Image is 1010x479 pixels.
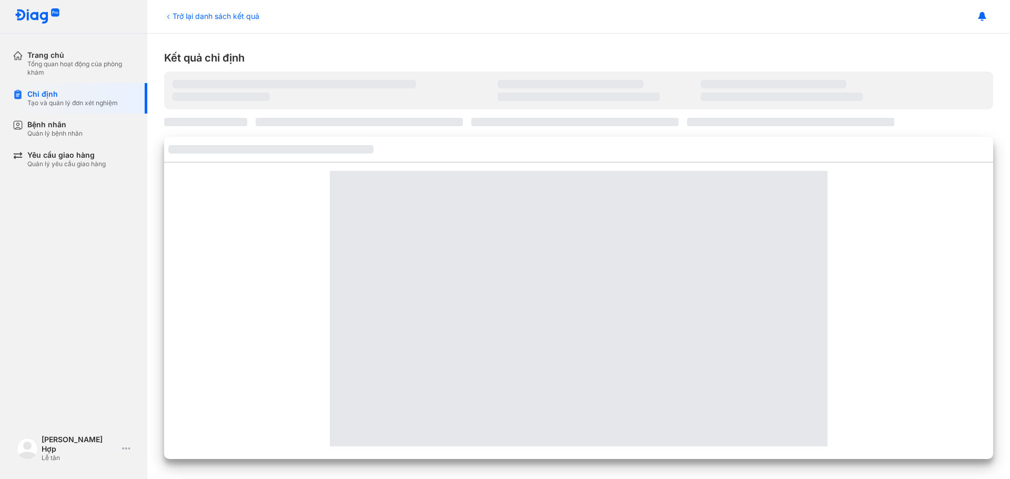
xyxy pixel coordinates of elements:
img: logo [15,8,60,25]
div: Trang chủ [27,50,135,60]
div: Yêu cầu giao hàng [27,150,106,160]
div: Quản lý yêu cầu giao hàng [27,160,106,168]
div: Trở lại danh sách kết quả [164,11,259,22]
div: [PERSON_NAME] Hợp [42,435,118,454]
div: Tổng quan hoạt động của phòng khám [27,60,135,77]
div: Bệnh nhân [27,120,83,129]
div: Quản lý bệnh nhân [27,129,83,138]
div: Tạo và quản lý đơn xét nghiệm [27,99,118,107]
div: Lễ tân [42,454,118,462]
img: logo [17,438,38,459]
div: Chỉ định [27,89,118,99]
div: Kết quả chỉ định [164,50,993,65]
